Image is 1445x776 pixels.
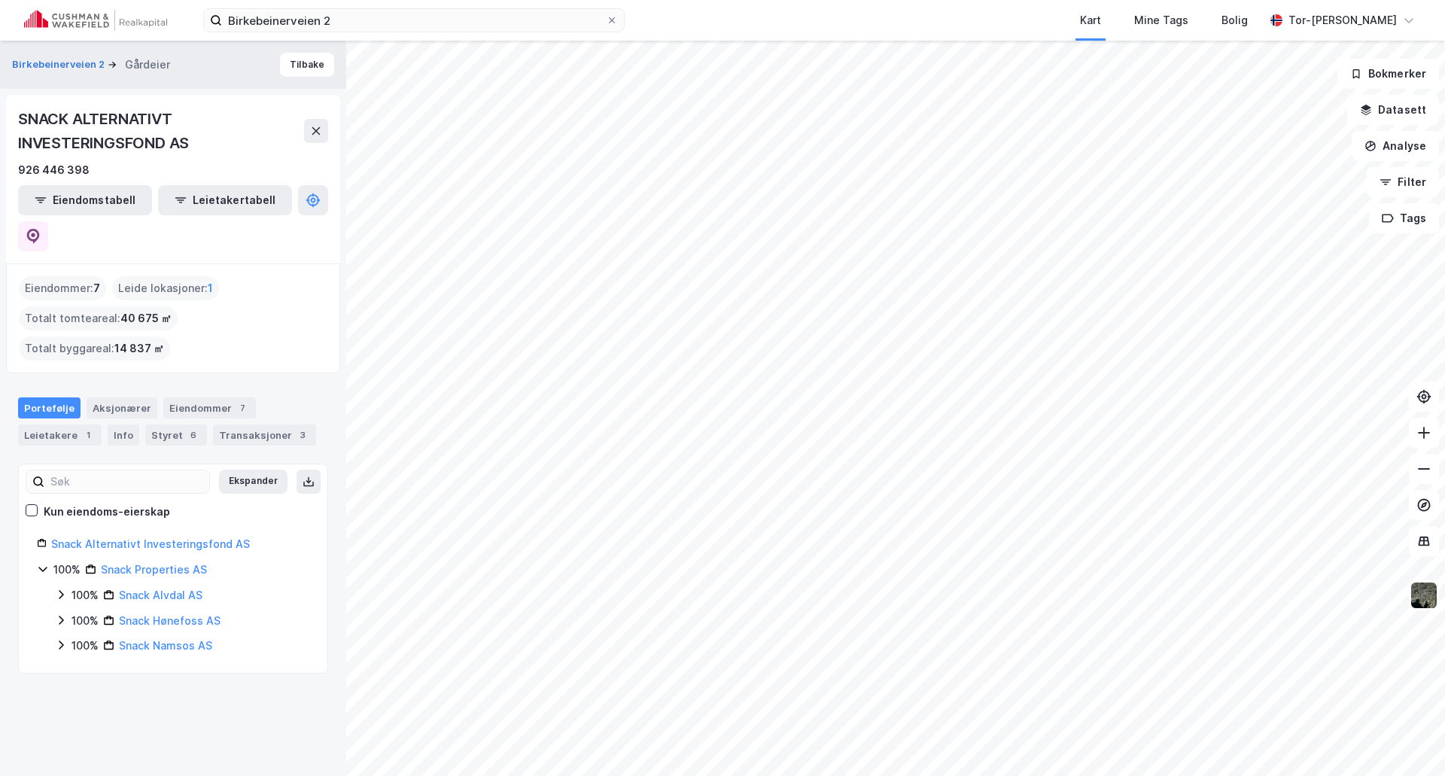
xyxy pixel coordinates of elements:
span: 1 [208,279,213,297]
div: 100% [71,637,99,655]
div: Info [108,425,139,446]
button: Analyse [1352,131,1439,161]
img: cushman-wakefield-realkapital-logo.202ea83816669bd177139c58696a8fa1.svg [24,10,167,31]
button: Datasett [1347,95,1439,125]
span: 14 837 ㎡ [114,339,164,358]
button: Birkebeinerveien 2 [12,57,108,72]
button: Ekspander [219,470,287,494]
div: Eiendommer : [19,276,106,300]
div: Mine Tags [1134,11,1188,29]
div: Styret [145,425,207,446]
div: Gårdeier [125,56,170,74]
div: 1 [81,428,96,443]
div: Leietakere [18,425,102,446]
div: Tor-[PERSON_NAME] [1288,11,1397,29]
input: Søk på adresse, matrikkel, gårdeiere, leietakere eller personer [222,9,606,32]
div: Eiendommer [163,397,256,418]
span: 40 675 ㎡ [120,309,172,327]
div: 6 [186,428,201,443]
div: Kun eiendoms-eierskap [44,503,170,521]
a: Snack Alternativt Investeringsfond AS [51,537,250,550]
div: Aksjonærer [87,397,157,418]
div: SNACK ALTERNATIVT INVESTERINGSFOND AS [18,107,304,155]
button: Bokmerker [1337,59,1439,89]
div: 100% [71,586,99,604]
div: Kart [1080,11,1101,29]
div: Portefølje [18,397,81,418]
a: Snack Properties AS [101,563,207,576]
button: Tags [1369,203,1439,233]
div: Transaksjoner [213,425,316,446]
div: 100% [53,561,81,579]
div: Totalt tomteareal : [19,306,178,330]
a: Snack Alvdal AS [119,589,202,601]
div: 3 [295,428,310,443]
button: Eiendomstabell [18,185,152,215]
div: Leide lokasjoner : [112,276,219,300]
div: Bolig [1221,11,1248,29]
button: Leietakertabell [158,185,292,215]
div: 7 [235,400,250,415]
img: 9k= [1410,581,1438,610]
span: 7 [93,279,100,297]
button: Filter [1367,167,1439,197]
input: Søk [44,470,209,493]
div: Totalt byggareal : [19,336,170,361]
div: 100% [71,612,99,630]
div: 926 446 398 [18,161,90,179]
button: Tilbake [280,53,334,77]
a: Snack Hønefoss AS [119,614,221,627]
a: Snack Namsos AS [119,639,212,652]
